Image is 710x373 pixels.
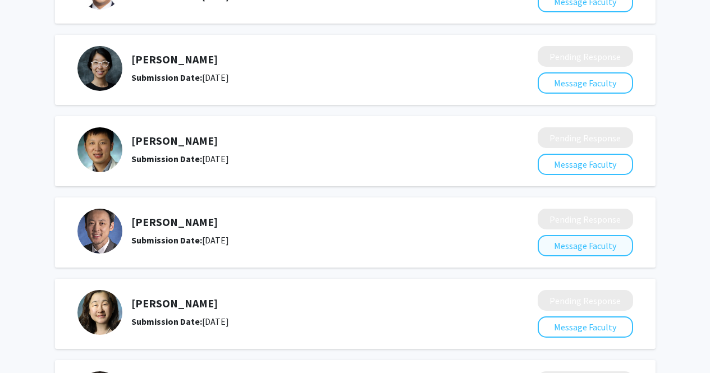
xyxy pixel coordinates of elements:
div: [DATE] [131,233,478,247]
h5: [PERSON_NAME] [131,297,478,310]
img: Profile Picture [77,209,122,254]
button: Pending Response [538,290,633,311]
button: Pending Response [538,127,633,148]
img: Profile Picture [77,127,122,172]
b: Submission Date: [131,316,202,327]
b: Submission Date: [131,72,202,83]
a: Message Faculty [538,240,633,251]
div: [DATE] [131,71,478,84]
div: [DATE] [131,152,478,165]
div: [DATE] [131,315,478,328]
button: Pending Response [538,209,633,229]
button: Pending Response [538,46,633,67]
a: Message Faculty [538,321,633,333]
a: Message Faculty [538,77,633,89]
button: Message Faculty [538,235,633,256]
img: Profile Picture [77,290,122,335]
h5: [PERSON_NAME] [131,53,478,66]
iframe: Chat [8,323,48,365]
b: Submission Date: [131,234,202,246]
h5: [PERSON_NAME] [131,134,478,148]
button: Message Faculty [538,316,633,338]
b: Submission Date: [131,153,202,164]
button: Message Faculty [538,154,633,175]
img: Profile Picture [77,46,122,91]
h5: [PERSON_NAME] [131,215,478,229]
a: Message Faculty [538,159,633,170]
button: Message Faculty [538,72,633,94]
